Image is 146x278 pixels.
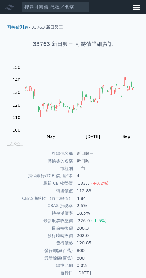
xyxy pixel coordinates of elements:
[22,2,89,12] input: 搜尋可轉債 代號／名稱
[9,65,143,139] g: Chart
[2,247,73,254] td: 發行總額(百萬)
[2,217,73,225] td: 最新股票收盤價
[73,269,144,277] td: [DATE]
[12,128,20,133] tspan: 100
[73,195,144,202] td: 4.84
[2,254,73,262] td: 最新餘額(百萬)
[7,25,28,30] a: 可轉債列表
[2,262,73,269] td: 轉換比例
[12,103,20,107] tspan: 120
[2,187,73,195] td: 轉換價值
[73,262,144,269] td: 0.0%
[7,24,30,30] li: ›
[2,165,73,172] td: 上市櫃別
[12,115,20,120] tspan: 110
[73,202,144,209] td: 2.5%
[2,225,73,232] td: 目前轉換價
[77,180,91,187] div: 133.7
[12,90,20,95] tspan: 130
[12,78,20,82] tspan: 140
[2,40,144,48] h1: 33763 新日興三 可轉債詳細資訊
[47,134,55,139] tspan: May
[73,239,144,247] td: 120.85
[73,150,144,157] td: 新日興三
[73,157,144,165] td: 新日興
[31,24,63,30] li: 33763 新日興三
[2,195,73,202] td: CBAS 權利金（百元報價）
[12,65,20,70] tspan: 150
[86,134,100,139] tspan: [DATE]
[91,218,107,223] span: (-1.5%)
[73,187,144,195] td: 112.83
[73,225,144,232] td: 200.3
[2,269,73,277] td: 發行日
[2,172,73,180] td: 擔保銀行/TCRI信用評等
[2,232,73,239] td: 發行時轉換價
[73,209,144,217] td: 18.5%
[2,180,73,187] td: 最新 CB 收盤價
[2,150,73,157] td: 可轉債名稱
[2,157,73,165] td: 轉換標的名稱
[2,209,73,217] td: 轉換溢價率
[77,217,91,224] div: 226.0
[73,232,144,239] td: 202.0
[73,165,144,172] td: 上市
[73,247,144,254] td: 800
[2,239,73,247] td: 發行價格
[91,181,109,186] span: (+0.2%)
[73,254,144,262] td: 800
[2,202,73,209] td: CBAS 折現率
[73,172,144,180] td: 4
[122,134,130,139] tspan: Sep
